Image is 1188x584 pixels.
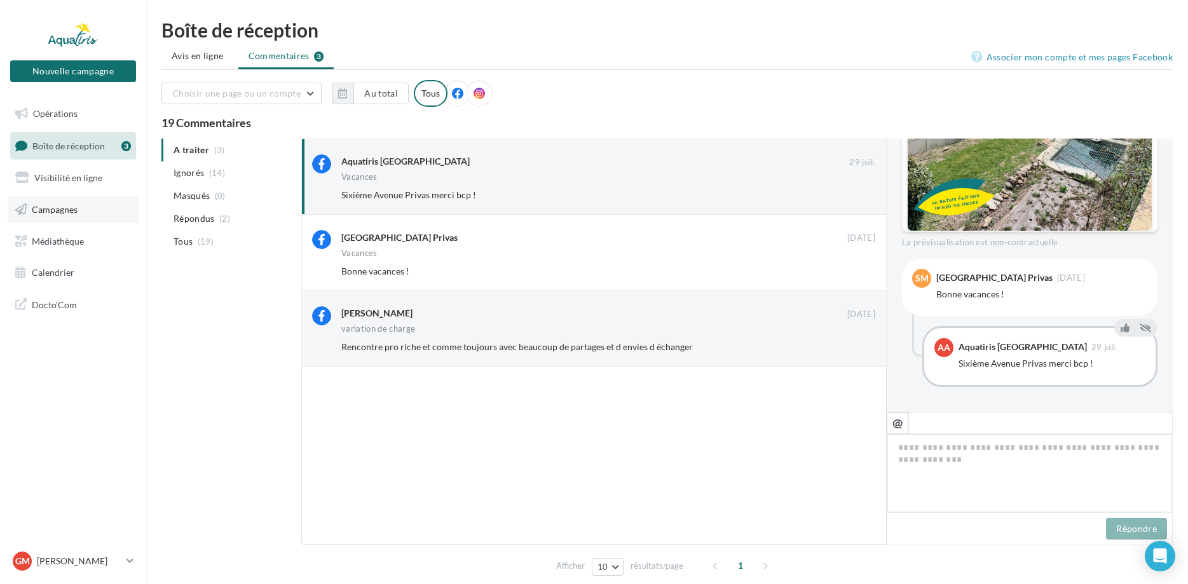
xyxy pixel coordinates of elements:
a: Boîte de réception3 [8,132,139,160]
div: 19 Commentaires [161,117,1173,128]
span: Sm [915,272,929,285]
span: Rencontre pro riche et comme toujours avec beaucoup de partages et d envies d échanger [341,341,693,352]
span: Masqués [174,189,210,202]
span: AA [938,341,950,354]
button: Répondre [1106,518,1167,540]
a: Campagnes [8,196,139,223]
span: 10 [597,562,608,572]
span: (19) [198,236,214,247]
span: [DATE] [1057,274,1085,282]
a: Calendrier [8,259,139,286]
span: Opérations [33,108,78,119]
a: Opérations [8,100,139,127]
span: [DATE] [847,233,875,244]
span: 29 juil. [1091,343,1117,351]
a: Docto'Com [8,291,139,318]
span: (0) [215,191,226,201]
i: @ [892,417,903,428]
button: 10 [592,558,624,576]
span: 29 juil. [849,157,875,168]
span: résultats/page [631,560,683,572]
span: Choisir une page ou un compte [172,88,301,98]
button: Nouvelle campagne [10,60,136,82]
div: Vacances [341,249,378,257]
span: Visibilité en ligne [34,172,102,183]
div: [GEOGRAPHIC_DATA] Privas [341,231,458,244]
a: Visibilité en ligne [8,165,139,191]
button: @ [887,412,908,434]
span: GM [15,555,30,567]
div: Open Intercom Messenger [1145,541,1175,571]
div: Boîte de réception [161,20,1173,39]
span: (2) [219,214,230,224]
span: Docto'Com [32,296,77,313]
div: Vacances [341,173,378,181]
p: [PERSON_NAME] [37,555,121,567]
div: La prévisualisation est non-contractuelle [902,232,1157,248]
span: Médiathèque [32,235,84,246]
span: Calendrier [32,267,74,278]
div: Aquatiris [GEOGRAPHIC_DATA] [959,343,1087,351]
div: [GEOGRAPHIC_DATA] Privas [936,273,1053,282]
div: variation de charge [341,325,415,333]
span: 1 [730,555,751,576]
div: Tous [414,80,447,107]
span: (14) [209,168,225,178]
span: Ignorés [174,166,204,179]
span: Sixième Avenue Privas merci bcp ! [341,189,476,200]
button: Au total [353,83,409,104]
a: Associer mon compte et mes pages Facebook [971,50,1173,65]
a: GM [PERSON_NAME] [10,549,136,573]
span: Campagnes [32,204,78,215]
span: Bonne vacances ! [341,266,409,276]
div: Aquatiris [GEOGRAPHIC_DATA] [341,155,470,168]
button: Au total [332,83,409,104]
span: [DATE] [847,309,875,320]
div: [PERSON_NAME] [341,307,413,320]
span: Afficher [556,560,585,572]
span: Tous [174,235,193,248]
a: Médiathèque [8,228,139,255]
span: Boîte de réception [32,140,105,151]
div: Sixième Avenue Privas merci bcp ! [959,357,1145,370]
div: 3 [121,141,131,151]
span: Avis en ligne [172,50,224,62]
span: Répondus [174,212,215,225]
button: Choisir une page ou un compte [161,83,322,104]
div: Bonne vacances ! [936,288,1147,301]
